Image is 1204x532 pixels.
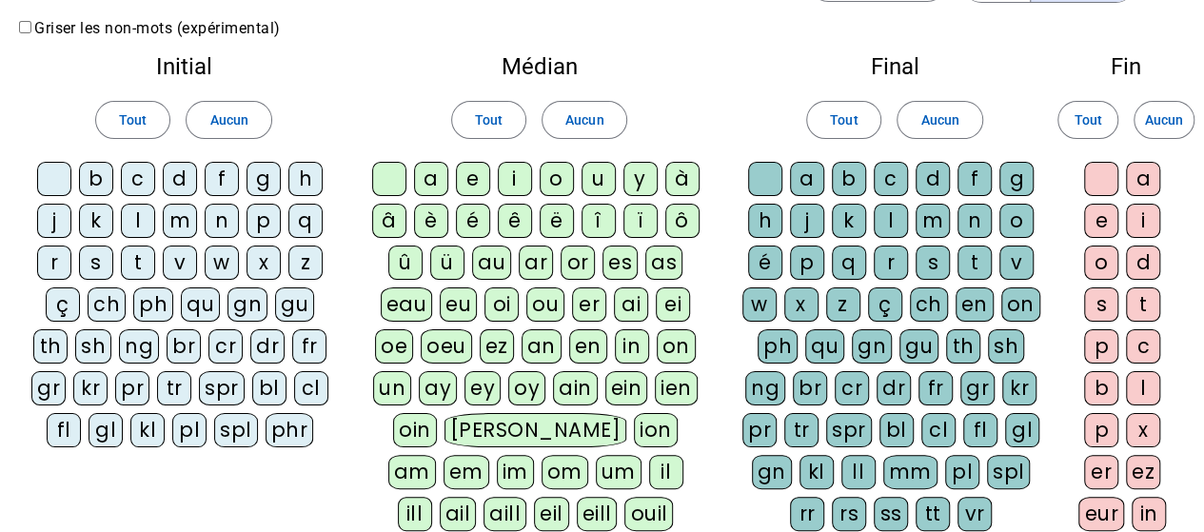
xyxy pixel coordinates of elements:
div: w [205,246,239,280]
button: Aucun [897,101,982,139]
div: pl [172,413,207,447]
div: v [999,246,1034,280]
div: eil [534,497,569,531]
div: x [784,287,819,322]
div: [PERSON_NAME] [444,413,626,447]
div: cr [208,329,243,364]
div: o [999,204,1034,238]
h2: Initial [30,55,337,78]
div: pr [115,371,149,405]
div: â [372,204,406,238]
div: a [1126,162,1160,196]
div: ei [656,287,690,322]
span: Aucun [565,108,603,131]
input: Griser les non-mots (expérimental) [19,21,31,33]
div: n [957,204,992,238]
div: u [582,162,616,196]
div: a [414,162,448,196]
div: gr [31,371,66,405]
div: s [1084,287,1118,322]
div: kr [1002,371,1036,405]
div: m [163,204,197,238]
div: gl [1005,413,1039,447]
div: ien [655,371,698,405]
div: t [121,246,155,280]
div: cl [294,371,328,405]
div: spl [987,455,1031,489]
div: ion [634,413,678,447]
div: d [916,162,950,196]
div: em [444,455,489,489]
div: ain [553,371,598,405]
div: ai [614,287,648,322]
div: ô [665,204,700,238]
div: tt [916,497,950,531]
div: e [1084,204,1118,238]
div: on [657,329,696,364]
div: j [37,204,71,238]
button: Aucun [542,101,627,139]
div: kl [130,413,165,447]
div: c [1126,329,1160,364]
div: pr [742,413,777,447]
button: Tout [806,101,881,139]
div: ail [440,497,477,531]
div: qu [805,329,844,364]
div: e [456,162,490,196]
span: Aucun [209,108,247,131]
div: ng [745,371,785,405]
div: ç [868,287,902,322]
div: oin [393,413,437,447]
div: fl [47,413,81,447]
div: b [832,162,866,196]
div: bl [879,413,914,447]
div: ouil [624,497,673,531]
div: ç [46,287,80,322]
div: s [79,246,113,280]
div: ph [133,287,173,322]
div: ch [88,287,126,322]
div: es [602,246,638,280]
div: x [1126,413,1160,447]
div: aill [484,497,526,531]
div: s [916,246,950,280]
div: rr [790,497,824,531]
span: Tout [1074,108,1101,131]
div: kl [799,455,834,489]
div: g [247,162,281,196]
div: q [288,204,323,238]
div: as [645,246,682,280]
div: oe [375,329,413,364]
div: fr [918,371,953,405]
div: y [623,162,658,196]
div: im [497,455,534,489]
div: b [1084,371,1118,405]
div: d [163,162,197,196]
div: à [665,162,700,196]
div: p [247,204,281,238]
div: p [790,246,824,280]
div: ê [498,204,532,238]
div: g [999,162,1034,196]
div: fr [292,329,326,364]
div: fl [963,413,997,447]
div: t [1126,287,1160,322]
div: z [826,287,860,322]
div: on [1001,287,1040,322]
div: h [288,162,323,196]
div: qu [181,287,220,322]
div: a [790,162,824,196]
div: d [1126,246,1160,280]
div: p [1084,413,1118,447]
div: p [1084,329,1118,364]
div: um [596,455,641,489]
div: br [793,371,827,405]
div: spl [214,413,258,447]
div: ü [430,246,464,280]
div: eu [440,287,477,322]
div: phr [266,413,314,447]
div: am [388,455,436,489]
div: ar [519,246,553,280]
div: spr [199,371,245,405]
span: Tout [475,108,503,131]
